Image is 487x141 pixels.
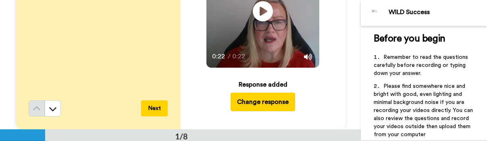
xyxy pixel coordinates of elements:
span: 0:22 [232,52,246,61]
span: / [228,52,231,61]
span: 0:22 [212,52,226,61]
span: Before you begin [374,34,445,44]
img: Profile Image [365,3,385,23]
img: Mute/Unmute [304,53,312,61]
button: Change response [231,93,295,111]
span: Remember to read the questions carefully before recording or typing down your answer. [374,54,470,76]
button: Next [141,100,168,116]
span: Please find somewhere nice and bright with good, even lighting and minimal background noise if yo... [374,83,475,137]
div: WILD Success [389,8,487,16]
div: Response added [239,80,287,89]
